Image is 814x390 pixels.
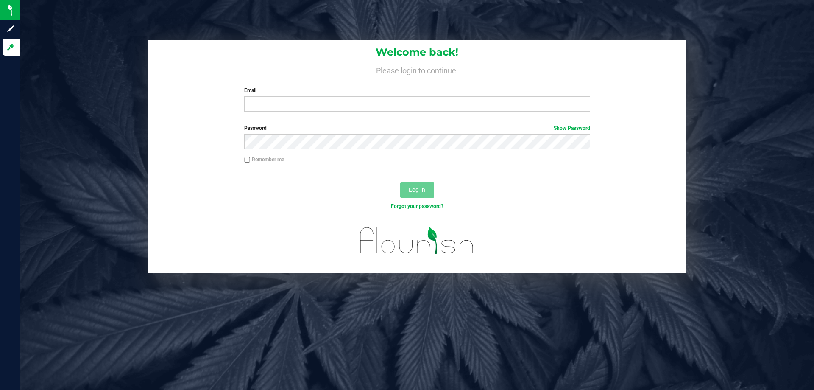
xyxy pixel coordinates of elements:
[244,157,250,163] input: Remember me
[391,203,443,209] a: Forgot your password?
[409,186,425,193] span: Log In
[350,219,484,262] img: flourish_logo.svg
[400,182,434,198] button: Log In
[554,125,590,131] a: Show Password
[148,47,686,58] h1: Welcome back!
[244,125,267,131] span: Password
[244,87,590,94] label: Email
[6,25,15,33] inline-svg: Sign up
[6,43,15,51] inline-svg: Log in
[148,65,686,75] h4: Please login to continue.
[244,156,284,163] label: Remember me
